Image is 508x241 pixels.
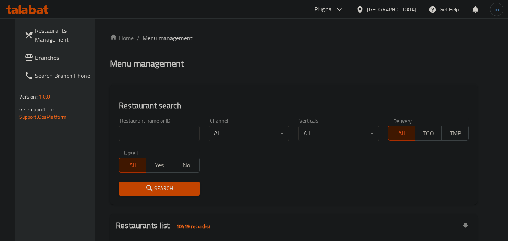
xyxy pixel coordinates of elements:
div: [GEOGRAPHIC_DATA] [367,5,417,14]
h2: Restaurant search [119,100,469,111]
span: TMP [445,128,466,139]
span: Get support on: [19,105,54,114]
span: m [494,5,499,14]
div: All [209,126,290,141]
span: 1.0.0 [39,92,50,102]
button: TMP [441,126,469,141]
span: 10419 record(s) [172,223,214,230]
span: Branches [35,53,94,62]
span: All [391,128,412,139]
div: Total records count [172,220,214,232]
a: Home [110,33,134,42]
button: All [388,126,415,141]
span: Yes [149,160,170,171]
button: No [173,158,200,173]
button: TGO [415,126,442,141]
button: Yes [146,158,173,173]
span: TGO [418,128,439,139]
div: Plugins [315,5,331,14]
div: Export file [456,217,475,235]
span: No [176,160,197,171]
button: Search [119,182,200,196]
h2: Restaurants list [116,220,214,232]
span: Menu management [143,33,193,42]
button: All [119,158,146,173]
li: / [137,33,140,42]
span: Restaurants Management [35,26,94,44]
h2: Menu management [110,58,184,70]
input: Search for restaurant name or ID.. [119,126,200,141]
label: Upsell [124,150,138,155]
span: All [122,160,143,171]
div: All [298,126,379,141]
a: Search Branch Phone [18,67,100,85]
a: Restaurants Management [18,21,100,49]
a: Branches [18,49,100,67]
a: Support.OpsPlatform [19,112,67,122]
span: Search [125,184,194,193]
span: Version: [19,92,38,102]
span: Search Branch Phone [35,71,94,80]
nav: breadcrumb [110,33,478,42]
label: Delivery [393,118,412,123]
